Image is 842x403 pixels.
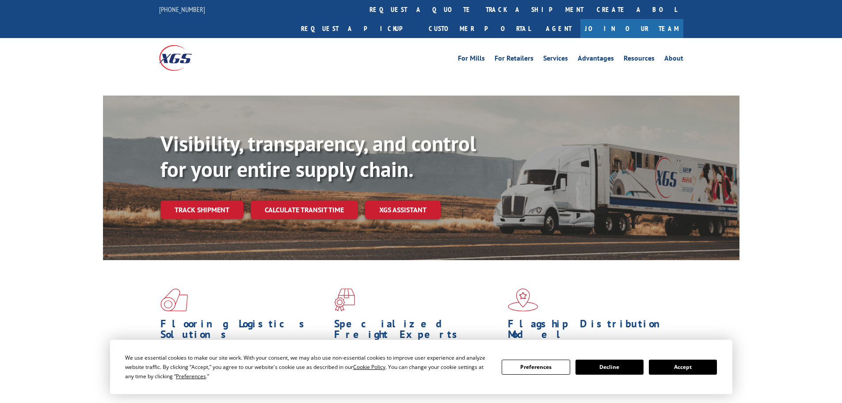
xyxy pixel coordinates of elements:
[664,55,683,65] a: About
[624,55,655,65] a: Resources
[502,360,570,375] button: Preferences
[125,353,491,381] div: We use essential cookies to make our site work. With your consent, we may also use non-essential ...
[294,19,422,38] a: Request a pickup
[575,360,644,375] button: Decline
[543,55,568,65] a: Services
[508,288,538,311] img: xgs-icon-flagship-distribution-model-red
[176,372,206,380] span: Preferences
[422,19,537,38] a: Customer Portal
[160,200,244,219] a: Track shipment
[508,319,675,344] h1: Flagship Distribution Model
[334,319,501,344] h1: Specialized Freight Experts
[110,340,732,394] div: Cookie Consent Prompt
[580,19,683,38] a: Join Our Team
[495,55,533,65] a: For Retailers
[353,363,385,371] span: Cookie Policy
[160,319,328,344] h1: Flooring Logistics Solutions
[334,288,355,311] img: xgs-icon-focused-on-flooring-red
[537,19,580,38] a: Agent
[159,5,205,14] a: [PHONE_NUMBER]
[649,360,717,375] button: Accept
[578,55,614,65] a: Advantages
[251,200,358,219] a: Calculate transit time
[365,200,441,219] a: XGS ASSISTANT
[160,288,188,311] img: xgs-icon-total-supply-chain-intelligence-red
[458,55,485,65] a: For Mills
[160,130,476,183] b: Visibility, transparency, and control for your entire supply chain.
